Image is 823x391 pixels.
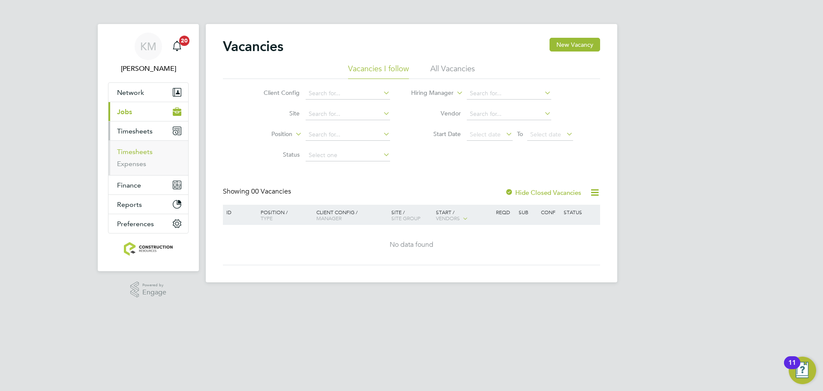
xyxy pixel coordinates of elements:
button: Finance [108,176,188,194]
span: 00 Vacancies [251,187,291,196]
span: Network [117,88,144,97]
div: Status [562,205,599,219]
span: Type [261,215,273,221]
span: KM [140,41,156,52]
span: Reports [117,200,142,209]
span: Site Group [391,215,421,221]
span: Manager [316,215,342,221]
span: Vendors [436,215,460,221]
label: Site [250,109,300,117]
div: Site / [389,205,434,225]
span: Engage [142,289,166,296]
div: Showing [223,187,293,196]
div: Start / [434,205,494,226]
input: Search for... [467,108,551,120]
div: ID [224,205,254,219]
a: KM[PERSON_NAME] [108,33,189,74]
button: Network [108,83,188,102]
label: Client Config [250,89,300,97]
input: Search for... [306,88,390,100]
div: Client Config / [314,205,389,225]
input: Select one [306,149,390,161]
li: All Vacancies [430,64,475,79]
label: Position [243,130,292,139]
button: Preferences [108,214,188,233]
a: Powered byEngage [130,282,167,298]
div: Reqd [494,205,516,219]
span: Timesheets [117,127,153,135]
div: Position / [254,205,314,225]
span: Select date [530,130,561,138]
button: Reports [108,195,188,214]
button: New Vacancy [550,38,600,52]
input: Search for... [306,129,390,141]
input: Search for... [306,108,390,120]
a: Expenses [117,160,146,168]
label: Start Date [411,130,461,138]
label: Hiring Manager [404,89,454,97]
a: 20 [168,33,186,60]
img: construction-resources-logo-retina.png [124,242,173,256]
span: Kacy Melton [108,64,189,74]
button: Timesheets [108,121,188,140]
button: Jobs [108,102,188,121]
span: 20 [179,36,189,46]
a: Go to home page [108,242,189,256]
button: Open Resource Center, 11 new notifications [789,357,816,384]
span: Preferences [117,220,154,228]
label: Hide Closed Vacancies [505,188,581,197]
span: Jobs [117,108,132,116]
div: Sub [517,205,539,219]
span: Select date [470,130,501,138]
h2: Vacancies [223,38,283,55]
div: Timesheets [108,140,188,175]
label: Status [250,151,300,158]
nav: Main navigation [98,24,199,271]
span: Powered by [142,282,166,289]
div: No data found [224,240,599,249]
div: Conf [539,205,561,219]
input: Search for... [467,88,551,100]
span: To [514,128,526,139]
li: Vacancies I follow [348,64,409,79]
span: Finance [117,181,141,189]
a: Timesheets [117,148,153,156]
div: 11 [788,363,796,374]
label: Vendor [411,109,461,117]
